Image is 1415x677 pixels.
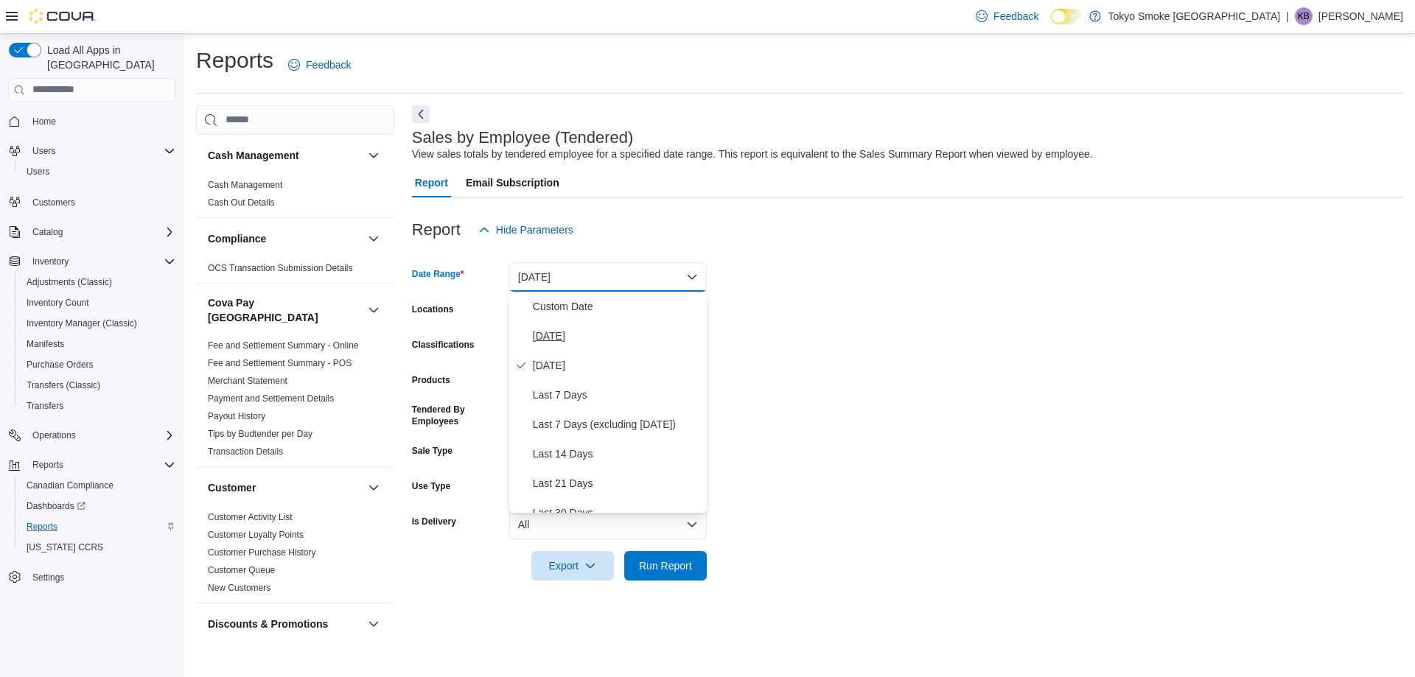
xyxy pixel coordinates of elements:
[21,376,175,394] span: Transfers (Classic)
[32,256,69,267] span: Inventory
[196,259,394,283] div: Compliance
[27,142,175,160] span: Users
[3,251,181,272] button: Inventory
[412,404,503,427] label: Tendered By Employees
[208,480,362,495] button: Customer
[208,357,352,369] span: Fee and Settlement Summary - POS
[27,166,49,178] span: Users
[208,263,353,273] a: OCS Transaction Submission Details
[15,161,181,182] button: Users
[208,148,362,163] button: Cash Management
[27,456,175,474] span: Reports
[282,50,357,80] a: Feedback
[21,273,175,291] span: Adjustments (Classic)
[15,496,181,516] a: Dashboards
[533,357,701,374] span: [DATE]
[27,223,69,241] button: Catalog
[533,415,701,433] span: Last 7 Days (excluding [DATE])
[1051,24,1052,25] span: Dark Mode
[412,374,450,386] label: Products
[32,197,75,208] span: Customers
[208,512,293,522] a: Customer Activity List
[15,396,181,416] button: Transfers
[15,516,181,537] button: Reports
[32,145,55,157] span: Users
[32,572,64,583] span: Settings
[365,615,382,633] button: Discounts & Promotions
[412,147,1093,162] div: View sales totals by tendered employee for a specified date range. This report is equivalent to t...
[32,116,56,127] span: Home
[412,304,454,315] label: Locations
[27,276,112,288] span: Adjustments (Classic)
[533,445,701,463] span: Last 14 Days
[15,354,181,375] button: Purchase Orders
[27,456,69,474] button: Reports
[3,425,181,446] button: Operations
[208,393,334,404] a: Payment and Settlement Details
[365,301,382,319] button: Cova Pay [GEOGRAPHIC_DATA]
[27,113,62,130] a: Home
[21,356,99,373] a: Purchase Orders
[32,459,63,471] span: Reports
[533,327,701,345] span: [DATE]
[15,375,181,396] button: Transfers (Classic)
[208,565,275,575] a: Customer Queue
[208,428,312,440] span: Tips by Budtender per Day
[27,568,175,586] span: Settings
[1318,7,1403,25] p: [PERSON_NAME]
[306,57,351,72] span: Feedback
[21,539,109,556] a: [US_STATE] CCRS
[415,168,448,197] span: Report
[412,129,634,147] h3: Sales by Employee (Tendered)
[21,315,175,332] span: Inventory Manager (Classic)
[21,397,175,415] span: Transfers
[27,142,61,160] button: Users
[21,497,175,515] span: Dashboards
[21,335,70,353] a: Manifests
[196,508,394,603] div: Customer
[27,253,74,270] button: Inventory
[531,551,614,580] button: Export
[27,318,137,329] span: Inventory Manager (Classic)
[208,358,352,368] a: Fee and Settlement Summary - POS
[3,111,181,132] button: Home
[1051,9,1082,24] input: Dark Mode
[624,551,707,580] button: Run Report
[208,340,359,351] a: Fee and Settlement Summary - Online
[208,148,299,163] h3: Cash Management
[196,337,394,466] div: Cova Pay [GEOGRAPHIC_DATA]
[27,194,81,211] a: Customers
[15,272,181,292] button: Adjustments (Classic)
[509,510,707,539] button: All
[27,192,175,211] span: Customers
[208,393,334,404] span: Payment and Settlement Details
[970,1,1044,31] a: Feedback
[21,497,91,515] a: Dashboards
[496,222,573,237] span: Hide Parameters
[21,294,175,312] span: Inventory Count
[208,410,265,422] span: Payout History
[41,43,175,72] span: Load All Apps in [GEOGRAPHIC_DATA]
[27,569,70,586] a: Settings
[208,617,328,631] h3: Discounts & Promotions
[27,223,175,241] span: Catalog
[1108,7,1281,25] p: Tokyo Smoke [GEOGRAPHIC_DATA]
[9,105,175,626] nav: Complex example
[509,262,707,292] button: [DATE]
[412,516,456,527] label: Is Delivery
[208,376,287,386] a: Merchant Statement
[208,262,353,274] span: OCS Transaction Submission Details
[540,551,605,580] span: Export
[208,180,282,190] a: Cash Management
[639,558,692,573] span: Run Report
[15,537,181,558] button: [US_STATE] CCRS
[365,147,382,164] button: Cash Management
[27,359,94,371] span: Purchase Orders
[15,475,181,496] button: Canadian Compliance
[21,397,69,415] a: Transfers
[27,480,113,491] span: Canadian Compliance
[3,566,181,588] button: Settings
[21,539,175,556] span: Washington CCRS
[21,335,175,353] span: Manifests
